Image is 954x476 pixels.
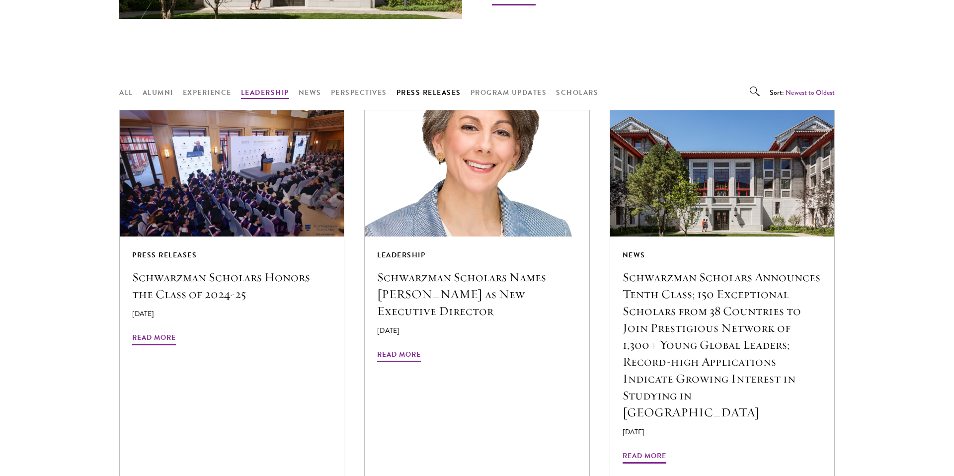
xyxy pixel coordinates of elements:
[331,86,387,99] button: Perspectives
[377,348,421,364] span: Read More
[770,87,784,97] span: Sort:
[623,269,822,421] h5: Schwarzman Scholars Announces Tenth Class; 150 Exceptional Scholars from 38 Countries to Join Pre...
[119,86,133,99] button: All
[377,325,576,336] p: [DATE]
[623,450,666,465] span: Read More
[471,86,547,99] button: Program Updates
[241,86,289,99] button: Leadership
[132,331,176,347] span: Read More
[397,86,461,99] button: Press Releases
[299,86,321,99] button: News
[377,269,576,319] h5: Schwarzman Scholars Names [PERSON_NAME] as New Executive Director
[143,86,173,99] button: Alumni
[132,269,331,303] h5: Schwarzman Scholars Honors the Class of 2024-25
[183,86,232,99] button: Experience
[786,87,835,98] button: Newest to Oldest
[556,86,598,99] button: Scholars
[377,249,576,261] div: Leadership
[132,249,331,261] div: Press Releases
[623,249,822,261] div: News
[132,309,331,319] p: [DATE]
[623,427,822,437] p: [DATE]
